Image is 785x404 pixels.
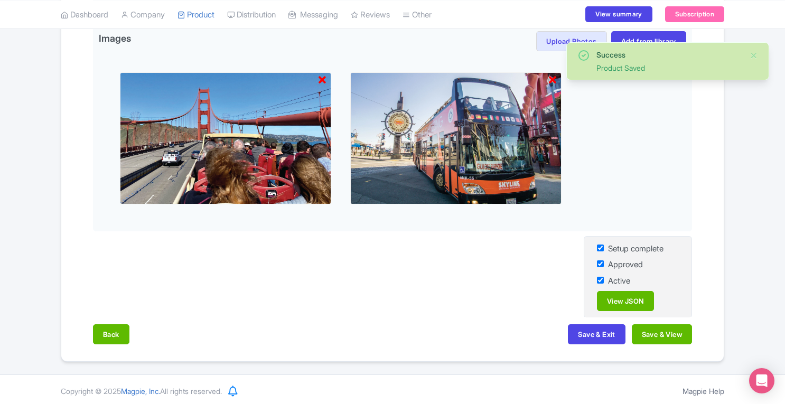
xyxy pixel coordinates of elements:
label: Approved [608,259,643,271]
label: Setup complete [608,243,663,255]
img: wciynf6cp6norvvjggah.jpg [120,72,331,204]
label: Active [608,275,630,287]
button: Upload Photos [536,31,606,51]
div: Open Intercom Messenger [749,368,774,393]
img: zo2fawno9fjsvwmbjuhc.jpg [350,72,562,204]
span: Magpie, Inc. [121,387,160,396]
a: Subscription [665,6,724,22]
span: Images [99,31,131,48]
button: Save & Exit [568,324,625,344]
div: Success [596,49,741,60]
div: Product Saved [596,62,741,73]
button: Back [93,324,129,344]
div: Copyright © 2025 All rights reserved. [54,386,228,397]
a: Add from library [611,31,686,51]
button: Save & View [632,324,692,344]
a: Magpie Help [683,387,724,396]
button: Close [750,49,758,62]
a: View JSON [597,291,654,311]
a: View summary [585,6,652,22]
